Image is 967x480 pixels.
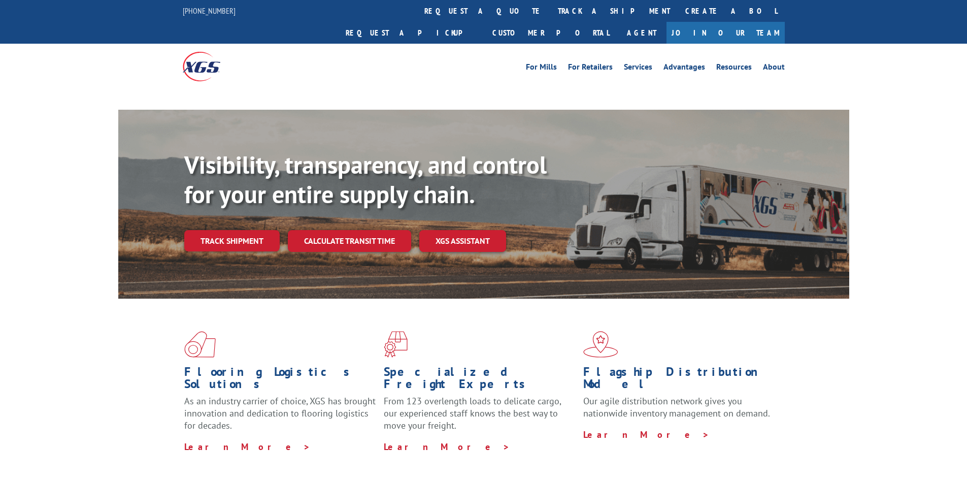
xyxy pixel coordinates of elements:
a: Request a pickup [338,22,485,44]
a: Learn More > [583,429,710,440]
p: From 123 overlength loads to delicate cargo, our experienced staff knows the best way to move you... [384,395,576,440]
img: xgs-icon-total-supply-chain-intelligence-red [184,331,216,358]
a: Track shipment [184,230,280,251]
a: Calculate transit time [288,230,411,252]
a: For Mills [526,63,557,74]
a: XGS ASSISTANT [419,230,506,252]
a: Advantages [663,63,705,74]
a: Customer Portal [485,22,617,44]
a: For Retailers [568,63,613,74]
a: Services [624,63,652,74]
a: Learn More > [384,441,510,453]
a: Learn More > [184,441,311,453]
img: xgs-icon-flagship-distribution-model-red [583,331,618,358]
b: Visibility, transparency, and control for your entire supply chain. [184,149,547,210]
a: Join Our Team [666,22,785,44]
h1: Flooring Logistics Solutions [184,366,376,395]
span: Our agile distribution network gives you nationwide inventory management on demand. [583,395,770,419]
h1: Flagship Distribution Model [583,366,775,395]
h1: Specialized Freight Experts [384,366,576,395]
img: xgs-icon-focused-on-flooring-red [384,331,408,358]
a: Agent [617,22,666,44]
span: As an industry carrier of choice, XGS has brought innovation and dedication to flooring logistics... [184,395,376,431]
a: [PHONE_NUMBER] [183,6,236,16]
a: Resources [716,63,752,74]
a: About [763,63,785,74]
